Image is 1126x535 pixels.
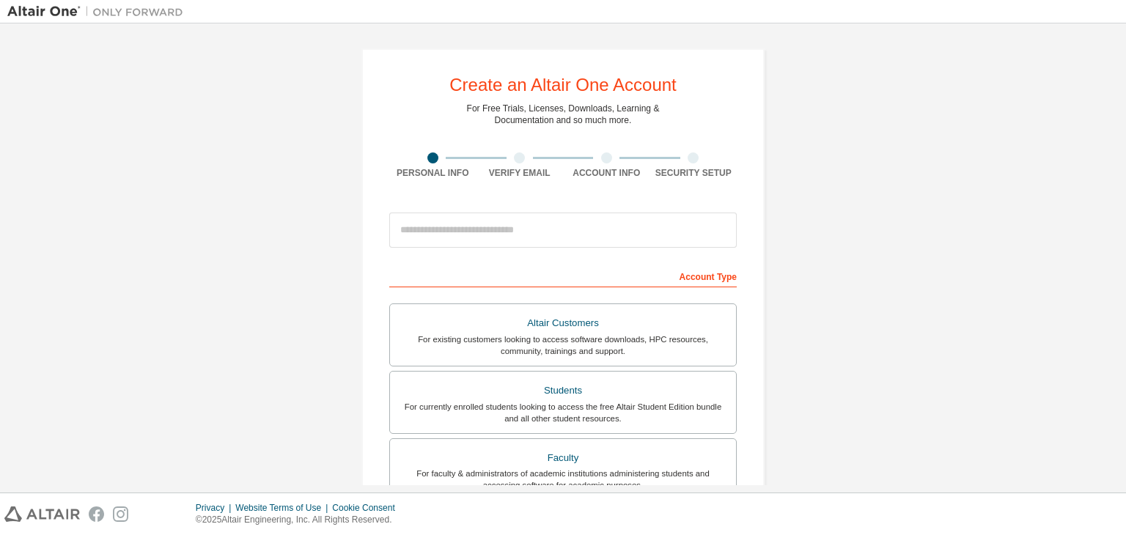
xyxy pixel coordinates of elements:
p: © 2025 Altair Engineering, Inc. All Rights Reserved. [196,514,404,526]
div: For Free Trials, Licenses, Downloads, Learning & Documentation and so much more. [467,103,660,126]
img: instagram.svg [113,506,128,522]
div: Altair Customers [399,313,727,333]
div: Create an Altair One Account [449,76,677,94]
div: Cookie Consent [332,502,403,514]
img: facebook.svg [89,506,104,522]
div: Account Info [563,167,650,179]
div: Faculty [399,448,727,468]
img: Altair One [7,4,191,19]
div: Students [399,380,727,401]
div: Account Type [389,264,737,287]
div: Privacy [196,502,235,514]
img: altair_logo.svg [4,506,80,522]
div: Security Setup [650,167,737,179]
div: For faculty & administrators of academic institutions administering students and accessing softwa... [399,468,727,491]
div: Website Terms of Use [235,502,332,514]
div: For existing customers looking to access software downloads, HPC resources, community, trainings ... [399,333,727,357]
div: Personal Info [389,167,476,179]
div: For currently enrolled students looking to access the free Altair Student Edition bundle and all ... [399,401,727,424]
div: Verify Email [476,167,564,179]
